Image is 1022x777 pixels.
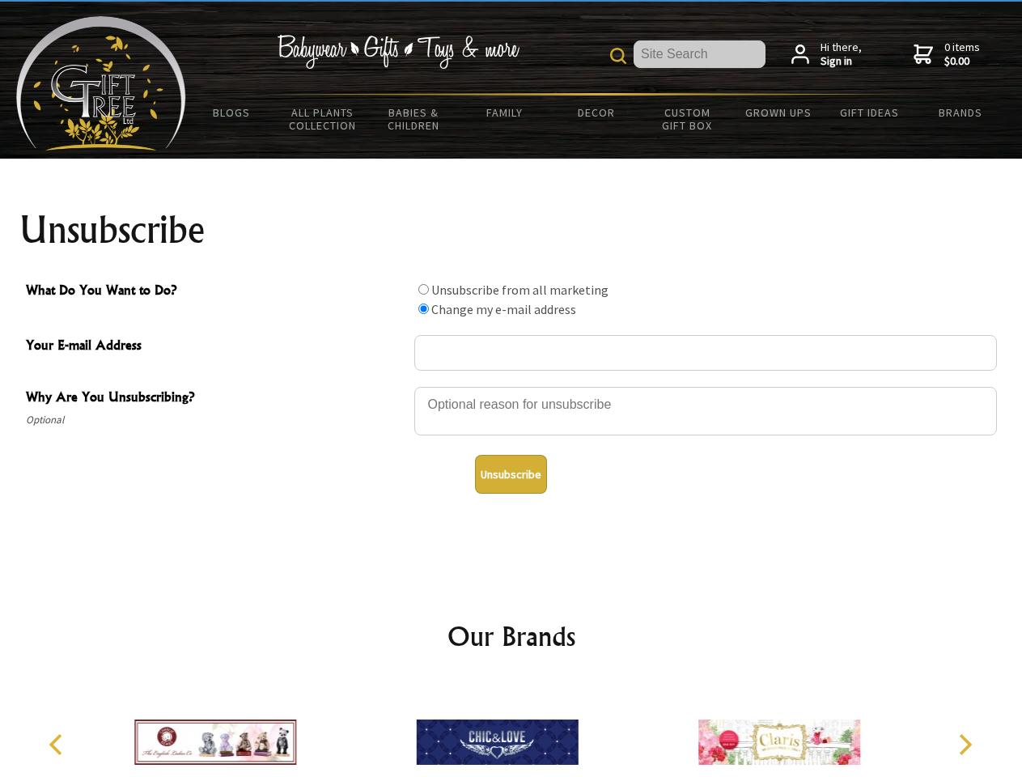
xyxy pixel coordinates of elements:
[26,280,406,304] span: What Do You Want to Do?
[947,727,982,762] button: Next
[824,96,915,129] a: Gift Ideas
[821,54,862,69] strong: Sign in
[418,284,429,295] input: What Do You Want to Do?
[431,301,576,317] label: Change my e-mail address
[19,210,1003,249] h1: Unsubscribe
[26,410,406,430] span: Optional
[431,282,609,298] label: Unsubscribe from all marketing
[732,96,824,129] a: Grown Ups
[944,54,980,69] strong: $0.00
[914,40,980,69] a: 0 items$0.00
[32,617,990,656] h2: Our Brands
[186,96,278,129] a: BLOGS
[414,387,997,435] textarea: Why Are You Unsubscribing?
[278,96,369,142] a: All Plants Collection
[16,16,186,151] img: Babyware - Gifts - Toys and more...
[414,335,997,371] input: Your E-mail Address
[460,96,551,129] a: Family
[475,455,547,494] button: Unsubscribe
[634,40,765,68] input: Site Search
[26,387,406,410] span: Why Are You Unsubscribing?
[368,96,460,142] a: Babies & Children
[821,40,862,69] span: Hi there,
[277,35,519,69] img: Babywear - Gifts - Toys & more
[40,727,76,762] button: Previous
[791,40,862,69] a: Hi there,Sign in
[944,40,980,69] span: 0 items
[26,335,406,359] span: Your E-mail Address
[642,96,733,142] a: Custom Gift Box
[550,96,642,129] a: Decor
[418,304,429,314] input: What Do You Want to Do?
[610,48,626,64] img: product search
[915,96,1007,129] a: Brands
